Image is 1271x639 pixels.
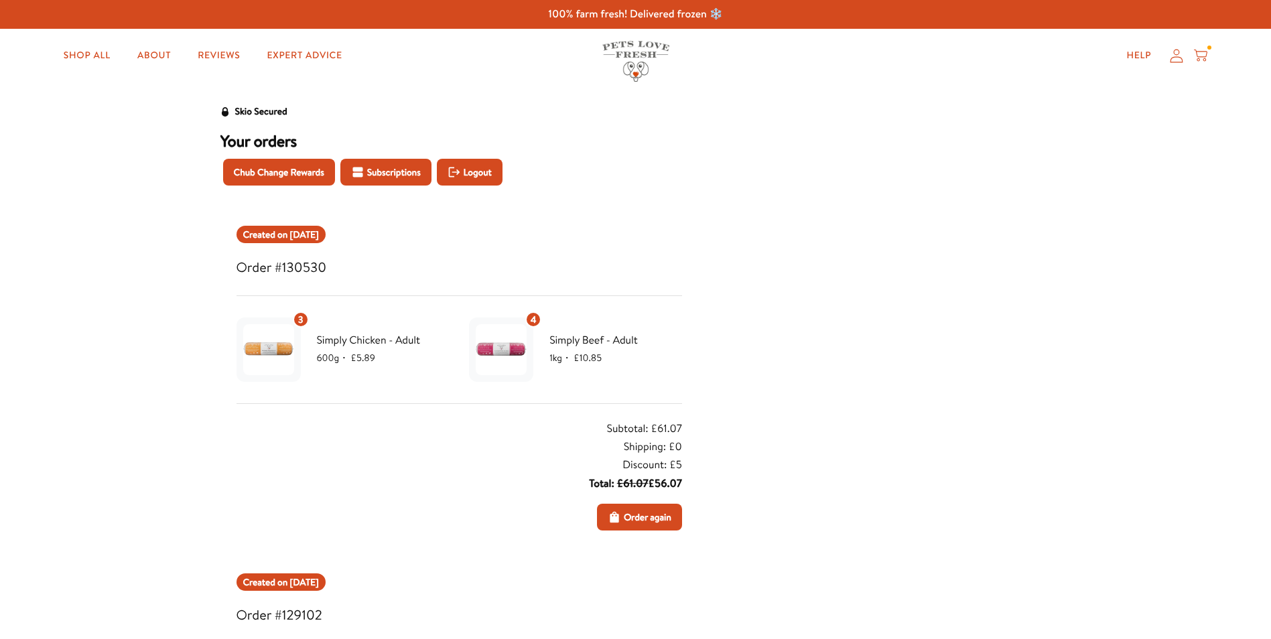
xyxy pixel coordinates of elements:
div: Skio Secured [235,104,287,120]
span: Subscriptions [367,165,421,180]
div: 4 units of item: Simply Beef - Adult [525,311,541,328]
a: Skio Secured [220,104,287,131]
a: Help [1116,42,1162,69]
span: 1kg ・ [549,351,574,364]
span: 600g ・ [317,351,351,364]
span: Order again [624,510,671,524]
span: Created on [DATE] [243,227,319,242]
h3: Order #130530 [237,257,682,279]
button: Chub Change Rewards [223,159,335,186]
h3: Order #129102 [237,604,682,627]
div: Subtotal: £61.07 [607,420,682,438]
div: Total: £56.07 [589,475,682,493]
div: 3 units of item: Simply Chicken - Adult [293,311,309,328]
img: Simply Beef - Adult [476,324,527,375]
span: 3 [298,312,304,327]
a: Reviews [187,42,251,69]
a: Shop All [53,42,121,69]
a: Expert Advice [257,42,353,69]
span: Simply Chicken - Adult [317,332,450,349]
iframe: Gorgias live chat messenger [1204,576,1258,626]
span: Simply Beef - Adult [549,332,682,349]
div: Discount: £5 [622,456,682,474]
button: Subscriptions [340,159,431,186]
button: Logout [437,159,503,186]
span: Created on [DATE] [243,575,319,589]
a: About [127,42,182,69]
button: Order again [597,504,682,530]
span: Chub Change Rewards [234,165,324,180]
img: Pets Love Fresh [602,41,669,82]
span: £10.85 [574,351,602,364]
s: £61.07 [617,476,649,491]
svg: Security [220,107,230,117]
span: £5.89 [351,351,375,364]
span: Logout [464,165,492,180]
div: Shipping: £0 [624,438,682,456]
img: Simply Chicken - Adult [243,324,294,375]
span: 4 [531,312,537,327]
h3: Your orders [220,131,698,151]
